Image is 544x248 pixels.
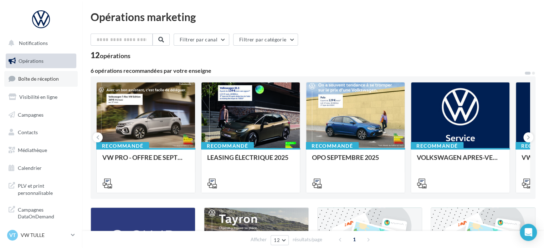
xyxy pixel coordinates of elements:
[417,154,504,168] div: VOLKSWAGEN APRES-VENTE
[91,68,524,74] div: 6 opérations recommandées par votre enseigne
[18,181,73,196] span: PLV et print personnalisable
[4,90,78,105] a: Visibilité en ligne
[4,36,75,51] button: Notifications
[274,237,280,243] span: 12
[4,54,78,69] a: Opérations
[91,11,535,22] div: Opérations marketing
[18,111,43,117] span: Campagnes
[4,125,78,140] a: Contacts
[9,232,16,239] span: VT
[6,228,76,242] a: VT VW TULLE
[91,51,130,59] div: 12
[306,142,359,150] div: Recommandé
[293,236,322,243] span: résultats/page
[19,94,57,100] span: Visibilité en ligne
[251,236,267,243] span: Afficher
[520,224,537,241] div: Open Intercom Messenger
[100,52,130,59] div: opérations
[271,235,289,245] button: 12
[19,40,48,46] span: Notifications
[18,165,42,171] span: Calendrier
[4,143,78,158] a: Médiathèque
[411,142,463,150] div: Recommandé
[4,71,78,86] a: Boîte de réception
[4,178,78,199] a: PLV et print personnalisable
[174,34,229,46] button: Filtrer par canal
[207,154,294,168] div: LEASING ÉLECTRIQUE 2025
[312,154,399,168] div: OPO SEPTEMBRE 2025
[21,232,68,239] p: VW TULLE
[96,142,149,150] div: Recommandé
[19,58,43,64] span: Opérations
[201,142,254,150] div: Recommandé
[18,147,47,153] span: Médiathèque
[349,234,360,245] span: 1
[233,34,298,46] button: Filtrer par catégorie
[4,202,78,223] a: Campagnes DataOnDemand
[18,129,38,135] span: Contacts
[18,76,59,82] span: Boîte de réception
[102,154,189,168] div: VW PRO - OFFRE DE SEPTEMBRE 25
[18,205,73,220] span: Campagnes DataOnDemand
[4,161,78,176] a: Calendrier
[4,107,78,122] a: Campagnes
